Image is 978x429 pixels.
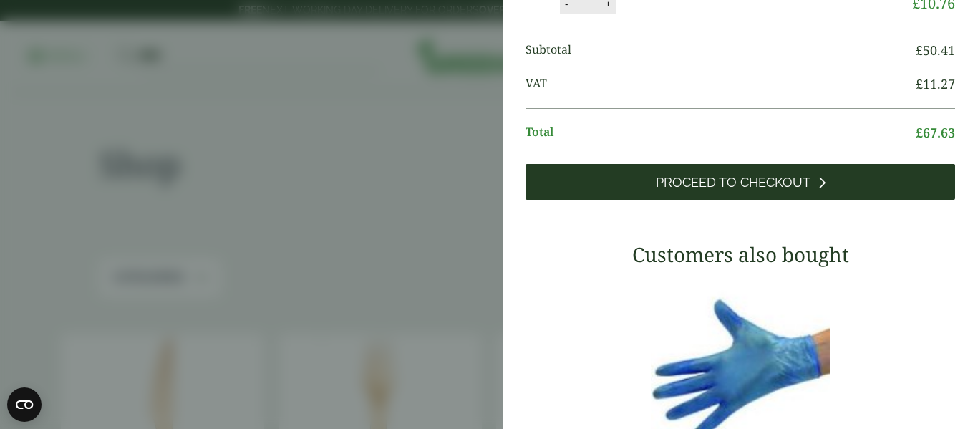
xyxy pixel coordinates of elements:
[916,75,923,92] span: £
[916,124,955,141] bdi: 67.63
[526,243,955,267] h3: Customers also bought
[7,387,42,422] button: Open CMP widget
[526,123,916,143] span: Total
[656,175,810,191] span: Proceed to Checkout
[916,75,955,92] bdi: 11.27
[916,42,923,59] span: £
[526,74,916,94] span: VAT
[526,164,955,200] a: Proceed to Checkout
[916,124,923,141] span: £
[916,42,955,59] bdi: 50.41
[526,41,916,60] span: Subtotal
